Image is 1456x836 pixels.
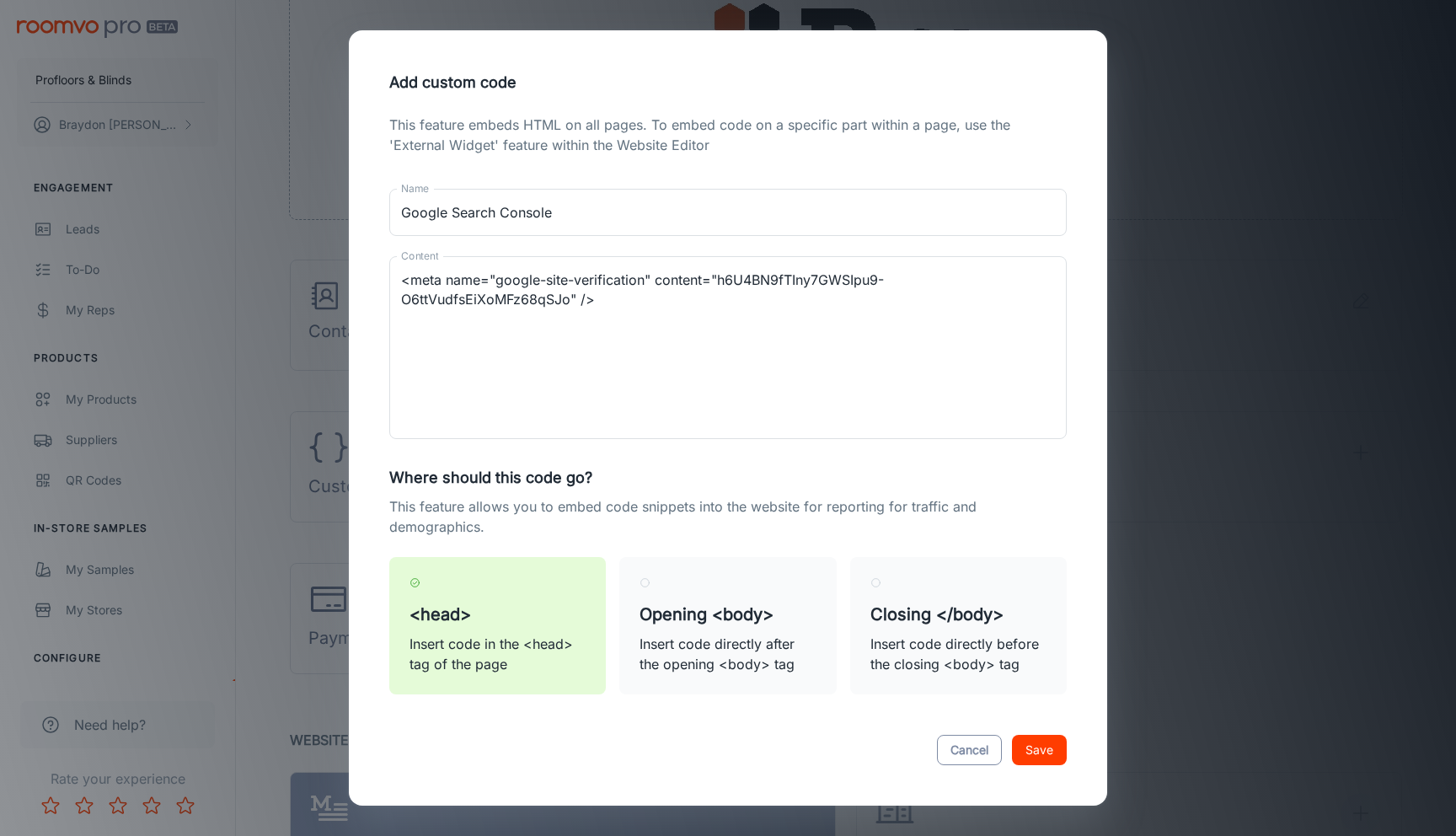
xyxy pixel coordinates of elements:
[640,602,816,627] h5: Opening <body>
[870,602,1046,627] h5: Closing </body>
[389,557,606,694] label: <head>Insert code in the <head> tag of the page
[389,189,1067,236] input: Set a name for your code snippet
[389,115,1067,155] p: This feature embeds HTML on all pages. To embed code on a specific part within a page, use the 'E...
[401,181,429,196] label: Name
[640,634,816,674] p: Insert code directly after the opening <body> tag
[870,634,1046,674] p: Insert code directly before the closing <body> tag
[937,735,1002,765] button: Cancel
[1012,735,1067,765] button: Save
[401,249,438,263] label: Content
[409,634,586,674] p: Insert code in the <head> tag of the page
[850,557,1067,694] label: Closing </body>Insert code directly before the closing <body> tag
[389,496,1067,537] p: This feature allows you to embed code snippets into the website for reporting for traffic and dem...
[619,557,836,694] label: Opening <body>Insert code directly after the opening <body> tag
[389,466,1067,490] h6: Where should this code go?
[369,51,1087,115] h2: Add custom code
[409,602,586,627] h5: <head>
[401,271,1055,426] textarea: <meta name="google-site-verification" content="h6U4BN9fTIny7GWSIpu9-O6ttVudfsEiXoMFz68qSJo" />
